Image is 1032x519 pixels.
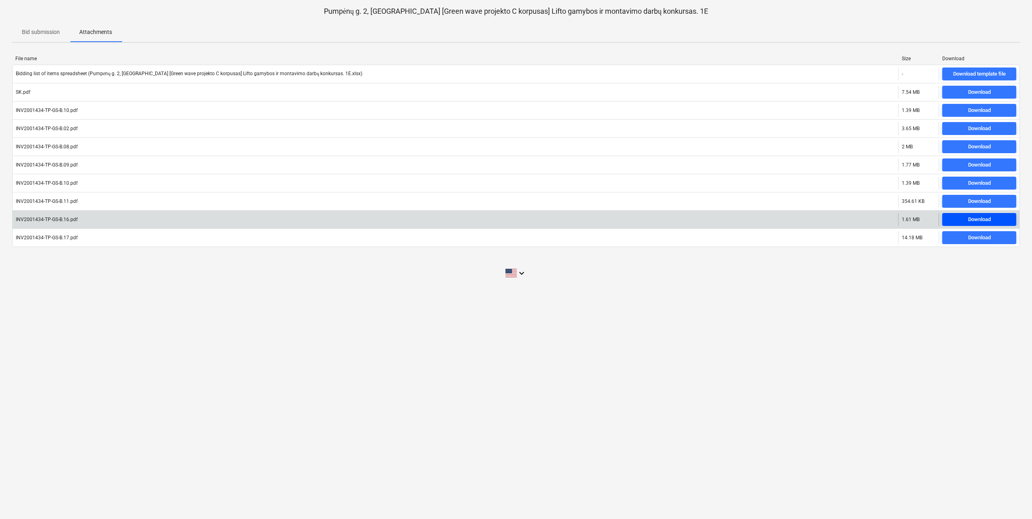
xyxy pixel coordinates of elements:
div: INV2001434-TP-GS-B.10.pdf [16,180,78,186]
div: 7.54 MB [902,89,920,95]
div: Download [968,106,991,115]
button: Download [942,86,1016,99]
div: INV2001434-TP-GS-B.02.pdf [16,126,78,131]
div: Download [968,179,991,188]
div: Download [968,124,991,133]
button: Download [942,158,1016,171]
div: File name [15,56,895,61]
div: 354.61 KB [902,198,924,204]
div: Download [968,160,991,170]
button: Download [942,177,1016,190]
div: Download [968,142,991,152]
div: - [902,71,903,77]
div: Download [942,56,1017,61]
button: Download [942,213,1016,226]
div: 2 MB [902,144,913,150]
button: Download [942,104,1016,117]
button: Download template file [942,68,1016,80]
div: 14.18 MB [902,235,922,241]
div: INV2001434-TP-GS-B.11.pdf [16,198,78,204]
i: keyboard_arrow_down [517,268,527,278]
div: SK.pdf [16,89,30,95]
div: Download [968,215,991,224]
div: Size [902,56,936,61]
div: Download template file [953,70,1006,79]
div: 1.77 MB [902,162,920,168]
div: INV2001434-TP-GS-B.16.pdf [16,217,78,222]
button: Download [942,140,1016,153]
div: INV2001434-TP-GS-B.08.pdf [16,144,78,150]
div: Download [968,88,991,97]
div: INV2001434-TP-GS-B.17.pdf [16,235,78,241]
div: Bidding list of items spreadsheet (Pumpėnų g. 2, [GEOGRAPHIC_DATA] [Green wave projekto C korpusa... [16,71,362,77]
div: Download [968,233,991,243]
div: INV2001434-TP-GS-B.09.pdf [16,162,78,168]
p: Attachments [79,28,112,36]
p: Pumpėnų g. 2, [GEOGRAPHIC_DATA] [Green wave projekto C korpusas] Lifto gamybos ir montavimo darbų... [12,6,1020,16]
p: Bid submission [22,28,60,36]
button: Download [942,231,1016,244]
div: 1.39 MB [902,180,920,186]
div: INV2001434-TP-GS-B.10.pdf [16,108,78,113]
div: Download [968,197,991,206]
div: 3.65 MB [902,126,920,131]
div: 1.61 MB [902,217,920,222]
div: 1.39 MB [902,108,920,113]
button: Download [942,195,1016,208]
button: Download [942,122,1016,135]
